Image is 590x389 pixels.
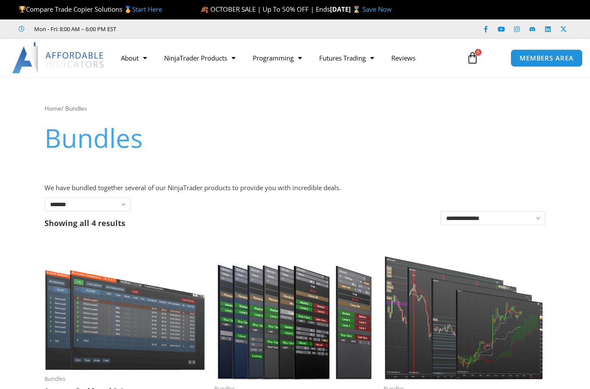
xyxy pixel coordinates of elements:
[19,6,25,13] img: 🏆
[44,182,546,194] p: We have bundled together several of our NinjaTrader products to provide you with incredible deals.
[441,211,546,225] select: Shop order
[112,48,460,68] nav: Menu
[383,48,424,68] a: Reviews
[311,48,383,68] a: Futures Trading
[454,45,492,70] a: 0
[475,49,482,56] span: 0
[19,5,162,13] span: Compare Trade Copier Solutions 🥇
[362,5,392,13] a: Save Now
[44,104,61,112] a: Home
[44,219,125,227] p: Showing all 4 results
[384,241,545,379] img: Support and Resistance Suite 1
[132,5,162,13] a: Start Here
[244,48,311,68] a: Programming
[44,120,546,156] h1: Bundles
[511,49,583,67] a: MEMBERS AREA
[200,5,330,13] span: 🍂 OCTOBER SALE | Up To 50% OFF | Ends
[44,103,546,114] nav: Breadcrumb
[128,25,258,33] iframe: Customer reviews powered by Trustpilot
[520,55,574,61] span: MEMBERS AREA
[330,5,362,13] strong: [DATE] ⌛
[44,241,206,370] img: Accounts Dashboard Suite
[112,48,155,68] a: About
[44,375,206,383] span: Bundles
[155,48,244,68] a: NinjaTrader Products
[12,42,105,73] img: LogoAI | Affordable Indicators – NinjaTrader
[214,241,375,379] img: ProfessionalToolsBundlePage
[32,24,116,34] span: Mon - Fri: 8:00 AM – 6:00 PM EST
